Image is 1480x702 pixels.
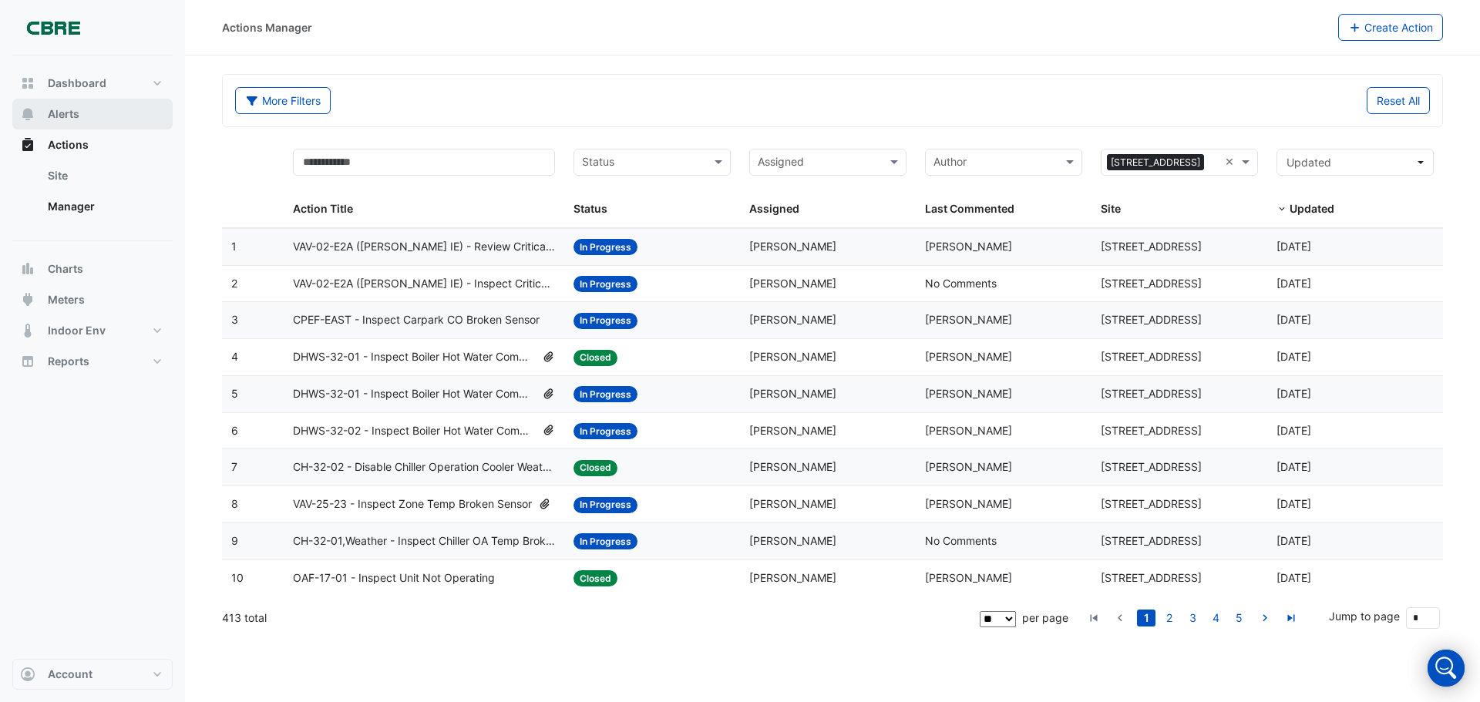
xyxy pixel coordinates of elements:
[231,571,244,584] span: 10
[749,202,799,215] span: Assigned
[231,387,238,400] span: 5
[20,106,35,122] app-icon: Alerts
[1276,277,1311,290] span: 2025-08-29T07:31:47.459
[1101,277,1202,290] span: [STREET_ADDRESS]
[1227,610,1250,626] li: page 5
[1276,571,1311,584] span: 2025-08-15T10:16:42.862
[12,160,173,228] div: Actions
[20,137,35,153] app-icon: Actions
[1160,610,1179,626] a: 2
[925,387,1012,400] span: [PERSON_NAME]
[35,191,173,222] a: Manager
[12,254,173,284] button: Charts
[293,495,532,513] span: VAV-25-23 - Inspect Zone Temp Broken Sensor
[231,497,238,510] span: 8
[293,238,556,256] span: VAV-02-E2A ([PERSON_NAME] IE) - Review Critical Sensor Outside Range
[1022,611,1068,624] span: per page
[749,497,836,510] span: [PERSON_NAME]
[1367,87,1430,114] button: Reset All
[925,497,1012,510] span: [PERSON_NAME]
[48,261,83,277] span: Charts
[1111,610,1129,626] a: go to previous page
[1256,610,1274,626] a: go to next page
[1181,610,1204,626] li: page 3
[231,424,238,437] span: 6
[12,315,173,346] button: Indoor Env
[20,354,35,369] app-icon: Reports
[12,284,173,315] button: Meters
[573,313,637,329] span: In Progress
[293,275,556,293] span: VAV-02-E2A ([PERSON_NAME] IE) - Inspect Critical Sensor Broken
[1282,610,1300,626] a: go to last page
[20,76,35,91] app-icon: Dashboard
[12,99,173,129] button: Alerts
[1276,350,1311,363] span: 2025-08-22T12:31:15.830
[1085,610,1103,626] a: go to first page
[749,387,836,400] span: [PERSON_NAME]
[1101,313,1202,326] span: [STREET_ADDRESS]
[18,12,88,43] img: Company Logo
[1229,610,1248,626] a: 5
[573,350,617,366] span: Closed
[573,497,637,513] span: In Progress
[1107,154,1204,171] span: [STREET_ADDRESS]
[12,129,173,160] button: Actions
[20,292,35,307] app-icon: Meters
[293,532,556,550] span: CH-32-01,Weather - Inspect Chiller OA Temp Broken Sensor
[1276,460,1311,473] span: 2025-08-18T10:14:56.613
[222,599,977,637] div: 413 total
[293,422,536,440] span: DHWS-32-02 - Inspect Boiler Hot Water Common Leaving Temperature Sensor
[925,460,1012,473] span: [PERSON_NAME]
[1101,460,1202,473] span: [STREET_ADDRESS]
[1276,424,1311,437] span: 2025-08-22T11:40:17.570
[1101,534,1202,547] span: [STREET_ADDRESS]
[1135,610,1158,626] li: page 1
[925,534,997,547] span: No Comments
[749,460,836,473] span: [PERSON_NAME]
[231,240,237,253] span: 1
[749,350,836,363] span: [PERSON_NAME]
[1101,202,1121,215] span: Site
[1290,202,1334,215] span: Updated
[293,348,536,366] span: DHWS-32-01 - Inspect Boiler Hot Water Common Leaving Temperature Sensor
[12,346,173,377] button: Reports
[573,239,637,255] span: In Progress
[749,424,836,437] span: [PERSON_NAME]
[231,277,237,290] span: 2
[1101,350,1202,363] span: [STREET_ADDRESS]
[48,106,79,122] span: Alerts
[925,240,1012,253] span: [PERSON_NAME]
[1225,153,1238,171] span: Clear
[293,311,540,329] span: CPEF-EAST - Inspect Carpark CO Broken Sensor
[1338,14,1444,41] button: Create Action
[1428,650,1465,687] div: Open Intercom Messenger
[1158,610,1181,626] li: page 2
[749,534,836,547] span: [PERSON_NAME]
[1101,424,1202,437] span: [STREET_ADDRESS]
[1137,610,1155,626] a: 1
[1276,313,1311,326] span: 2025-08-22T12:34:30.046
[1329,608,1400,624] label: Jump to page
[573,460,617,476] span: Closed
[20,323,35,338] app-icon: Indoor Env
[1206,610,1225,626] a: 4
[1101,387,1202,400] span: [STREET_ADDRESS]
[1101,497,1202,510] span: [STREET_ADDRESS]
[925,202,1014,215] span: Last Commented
[35,160,173,191] a: Site
[573,202,607,215] span: Status
[1276,497,1311,510] span: 2025-08-15T13:44:37.362
[12,68,173,99] button: Dashboard
[20,261,35,277] app-icon: Charts
[231,350,238,363] span: 4
[48,323,106,338] span: Indoor Env
[749,277,836,290] span: [PERSON_NAME]
[749,571,836,584] span: [PERSON_NAME]
[749,240,836,253] span: [PERSON_NAME]
[1287,156,1331,169] span: Updated
[293,202,353,215] span: Action Title
[573,276,637,292] span: In Progress
[48,354,89,369] span: Reports
[293,569,495,587] span: OAF-17-01 - Inspect Unit Not Operating
[749,313,836,326] span: [PERSON_NAME]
